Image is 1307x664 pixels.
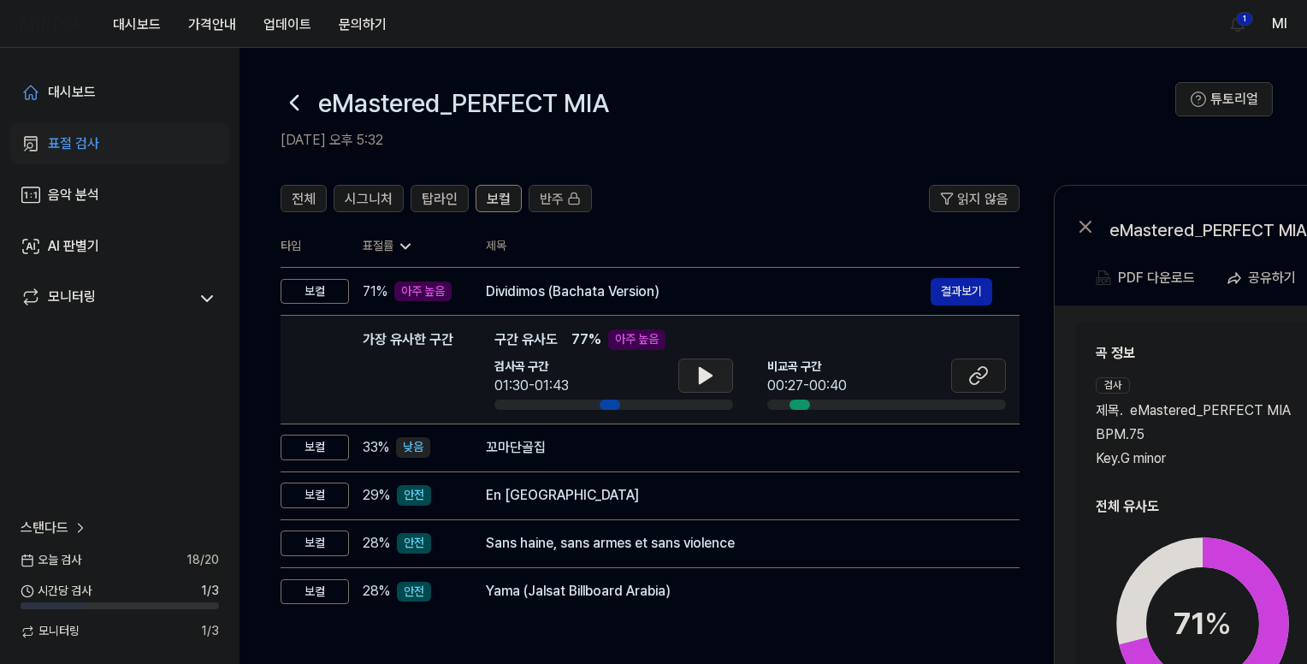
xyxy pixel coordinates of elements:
img: PDF Download [1096,270,1111,286]
span: 탑라인 [422,189,458,210]
a: AI 판별기 [10,226,229,267]
span: 반주 [540,189,564,210]
button: 결과보기 [931,278,992,305]
div: 공유하기 [1248,267,1296,289]
div: 안전 [397,533,431,554]
button: 튜토리얼 [1175,82,1273,116]
button: 업데이트 [250,8,325,42]
span: 29 % [363,485,390,506]
div: 낮음 [396,437,430,458]
span: 1 / 3 [201,623,219,640]
div: AI 판별기 [48,236,99,257]
span: 1 / 3 [201,583,219,600]
div: 보컬 [281,435,349,460]
a: 대시보드 [10,72,229,113]
div: 아주 높음 [608,329,665,350]
span: 오늘 검사 [21,552,81,569]
div: 보컬 [281,279,349,305]
div: Dividimos (Bachata Version) [486,282,931,302]
button: 알림1 [1224,10,1251,38]
a: 스탠다드 [21,518,89,538]
div: 표절 검사 [48,133,99,154]
div: 표절률 [363,238,458,255]
span: 전체 [292,189,316,210]
button: 반주 [529,185,592,212]
span: 71 % [363,282,387,302]
div: Yama (Jalsat Billboard Arabia) [486,581,992,602]
button: 문의하기 [325,8,400,42]
div: 모니터링 [48,287,96,311]
a: 음악 분석 [10,175,229,216]
span: 시간당 검사 [21,583,92,600]
button: 가격안내 [174,8,250,42]
span: 제목 . [1096,400,1123,421]
button: Ml [1272,14,1286,34]
div: 검사 [1096,377,1130,394]
span: 28 % [363,581,390,602]
div: Sans haine, sans armes et sans violence [486,533,992,554]
button: 대시보드 [99,8,174,42]
a: 표절 검사 [10,123,229,164]
th: 제목 [486,226,1020,267]
button: 보컬 [476,185,522,212]
span: eMastered_PERFECT MIA [1130,400,1291,421]
span: 비교곡 구간 [767,359,847,376]
span: 28 % [363,533,390,554]
div: 대시보드 [48,82,96,103]
h1: eMastered_PERFECT MIA [318,85,609,121]
span: 77 % [571,329,601,350]
div: 보컬 [281,579,349,605]
button: 전체 [281,185,327,212]
button: PDF 다운로드 [1092,261,1198,295]
div: PDF 다운로드 [1118,267,1195,289]
a: 모니터링 [21,287,188,311]
span: 검사곡 구간 [494,359,569,376]
button: 읽지 않음 [929,185,1020,212]
a: 업데이트 [250,1,325,48]
span: 보컬 [487,189,511,210]
button: 탑라인 [411,185,469,212]
div: 음악 분석 [48,185,99,205]
div: 안전 [397,582,431,602]
div: 01:30-01:43 [494,376,569,396]
span: 모니터링 [21,623,80,640]
h2: [DATE] 오후 5:32 [281,130,1175,151]
span: 읽지 않음 [957,189,1008,210]
div: 00:27-00:40 [767,376,847,396]
th: 타입 [281,226,349,268]
div: 보컬 [281,483,349,508]
div: 1 [1236,12,1253,26]
span: 18 / 20 [186,552,219,569]
div: En [GEOGRAPHIC_DATA] [486,485,992,506]
img: logo [21,17,82,31]
span: 구간 유사도 [494,329,558,350]
div: 꼬마단골집 [486,437,992,458]
div: 아주 높음 [394,282,452,302]
div: 가장 유사한 구간 [363,329,453,410]
img: 알림 [1227,14,1248,34]
span: 시그니처 [345,189,393,210]
button: 시그니처 [334,185,404,212]
span: 스탠다드 [21,518,68,538]
span: % [1204,605,1232,642]
span: 33 % [363,437,389,458]
div: 71 [1174,601,1232,647]
div: 안전 [397,485,431,506]
div: 보컬 [281,531,349,556]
